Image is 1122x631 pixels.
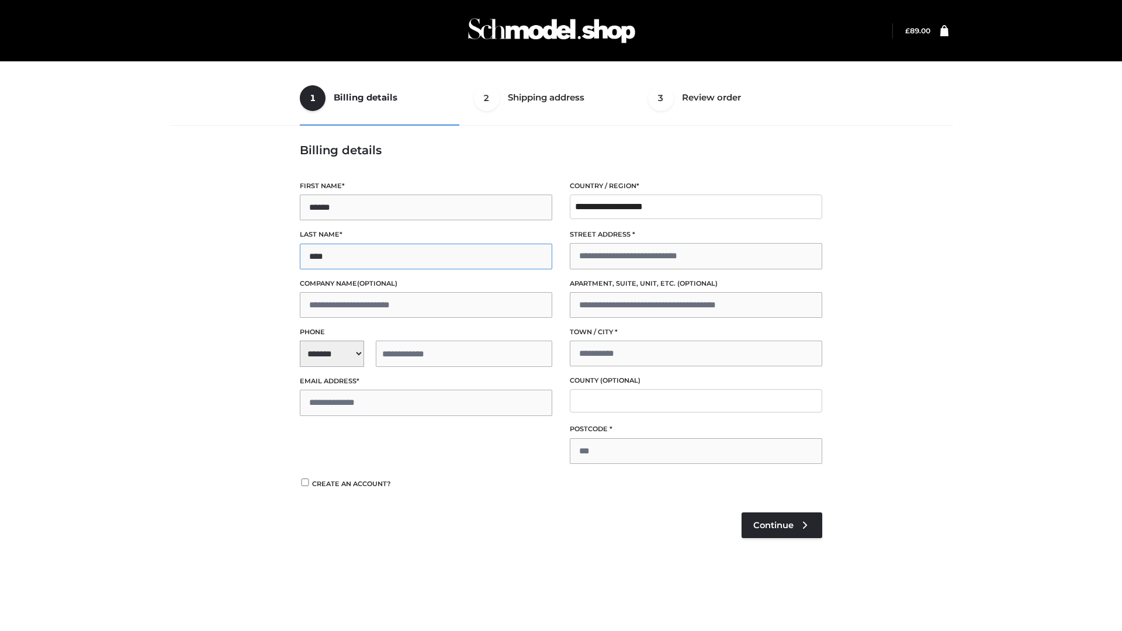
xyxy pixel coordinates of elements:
label: Postcode [570,424,822,435]
span: Create an account? [312,480,391,488]
label: Last name [300,229,552,240]
span: (optional) [600,376,640,384]
label: Town / City [570,327,822,338]
span: (optional) [677,279,718,287]
label: Company name [300,278,552,289]
a: £89.00 [905,26,930,35]
label: Phone [300,327,552,338]
label: Country / Region [570,181,822,192]
label: First name [300,181,552,192]
input: Create an account? [300,479,310,486]
label: County [570,375,822,386]
bdi: 89.00 [905,26,930,35]
span: £ [905,26,910,35]
a: Continue [742,512,822,538]
img: Schmodel Admin 964 [464,8,639,54]
label: Email address [300,376,552,387]
label: Street address [570,229,822,240]
span: (optional) [357,279,397,287]
span: Continue [753,520,794,531]
label: Apartment, suite, unit, etc. [570,278,822,289]
h3: Billing details [300,143,822,157]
